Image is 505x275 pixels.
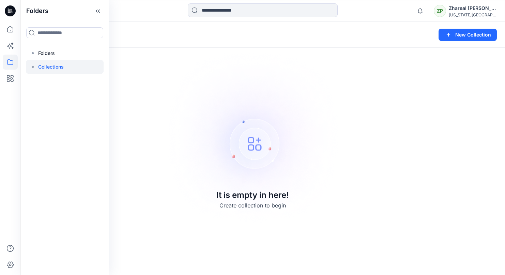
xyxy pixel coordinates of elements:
[449,12,496,17] div: [US_STATE][GEOGRAPHIC_DATA]...
[38,63,64,71] p: Collections
[216,189,289,201] p: It is empty in here!
[157,42,348,233] img: Empty collections page
[38,49,55,57] p: Folders
[219,201,286,209] p: Create collection to begin
[439,29,497,41] button: New Collection
[449,4,496,12] div: Zhareal [PERSON_NAME]
[434,5,446,17] div: ZP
